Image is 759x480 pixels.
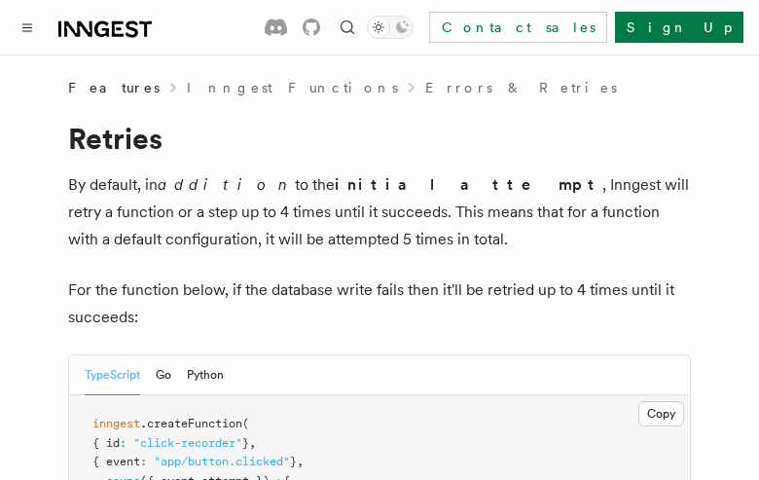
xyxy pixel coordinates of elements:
p: For the function below, if the database write fails then it'll be retried up to 4 times until it ... [68,277,691,331]
span: { event [92,455,140,468]
span: "app/button.clicked" [154,455,290,468]
span: { id [92,436,120,450]
p: By default, in to the , Inngest will retry a function or a step up to 4 times until it succeeds. ... [68,171,691,253]
button: Python [187,355,224,395]
span: : [120,436,126,450]
span: .createFunction [140,417,242,430]
a: Contact sales [429,12,607,43]
a: Sign Up [615,12,743,43]
button: Find something... [336,16,359,39]
button: TypeScript [85,355,140,395]
span: } [290,455,297,468]
span: inngest [92,417,140,430]
a: Errors & Retries [425,78,617,97]
button: Toggle navigation [16,16,39,39]
span: Features [68,78,160,97]
strong: initial attempt [335,175,602,194]
span: , [249,436,256,450]
button: Copy [638,401,684,426]
em: addition [158,175,295,194]
span: ( [242,417,249,430]
a: Inngest Functions [187,78,398,97]
button: Toggle dark mode [367,16,414,39]
span: , [297,455,304,468]
span: : [140,455,147,468]
button: Go [156,355,171,395]
span: } [242,436,249,450]
h1: Retries [68,121,691,156]
span: "click-recorder" [133,436,242,450]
